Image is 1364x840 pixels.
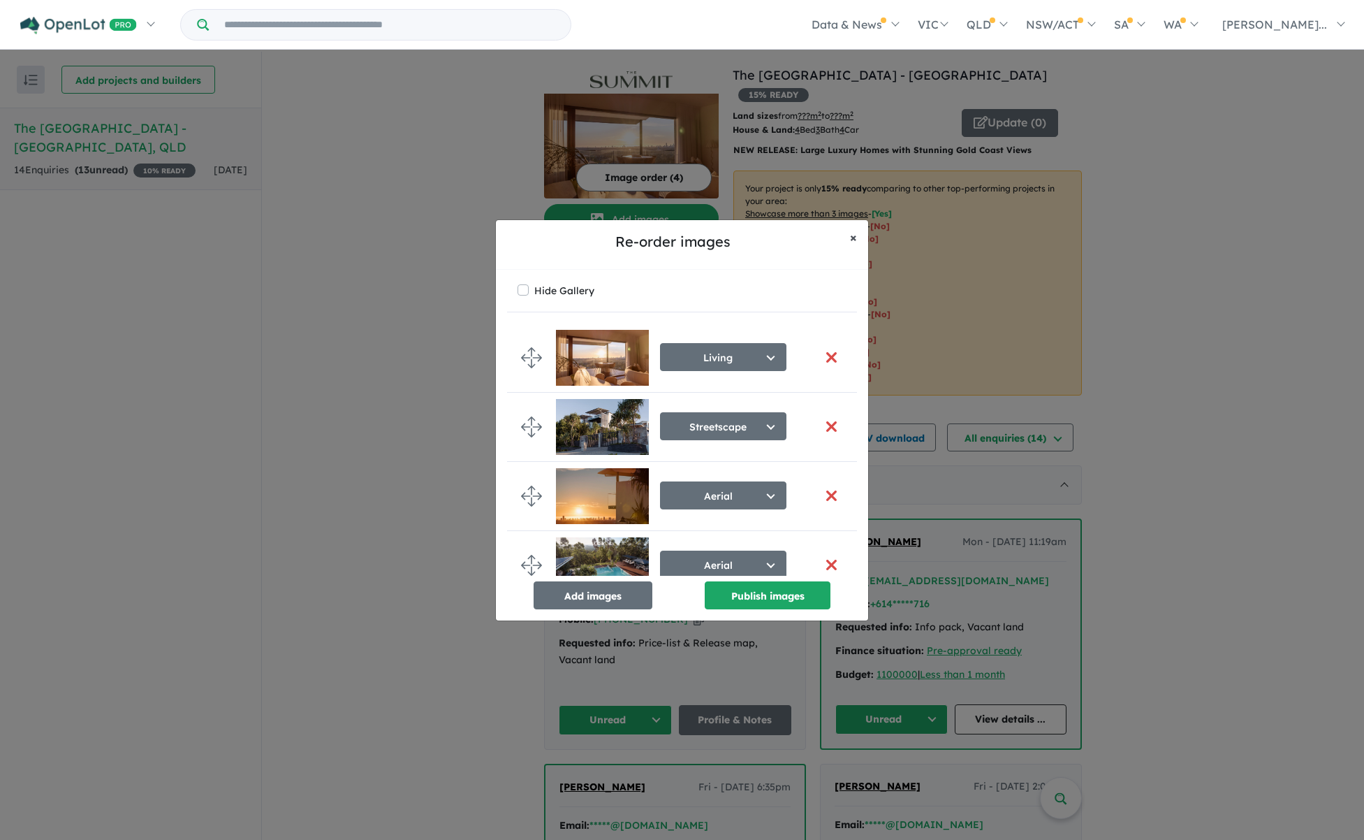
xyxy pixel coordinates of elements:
button: Streetscape [660,412,786,440]
img: drag.svg [521,555,542,576]
img: The%20Summit%20Estate%20-%20Highland%20Park___1757377981_1.jpg [556,399,649,455]
img: drag.svg [521,486,542,507]
button: Aerial [660,551,786,579]
input: Try estate name, suburb, builder or developer [212,10,568,40]
img: Summit%20Estate%20-%20Highland%20Park___1754452067_1.jpg [556,468,649,524]
img: drag.svg [521,417,542,437]
label: Hide Gallery [534,281,594,300]
button: Aerial [660,481,786,509]
img: drag.svg [521,347,542,368]
button: Living [660,343,786,371]
img: Summit%20Estate%20-%20Highland%20Park___1754452066.jpg [556,537,649,593]
span: × [850,229,857,245]
span: [PERSON_NAME]... [1222,17,1327,31]
img: Openlot PRO Logo White [20,17,137,34]
button: Add images [534,581,652,609]
img: Summit%20Estate%20-%20Highland%20Park___1754452067.jpg [556,330,649,386]
button: Publish images [705,581,830,609]
h5: Re-order images [507,231,839,252]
